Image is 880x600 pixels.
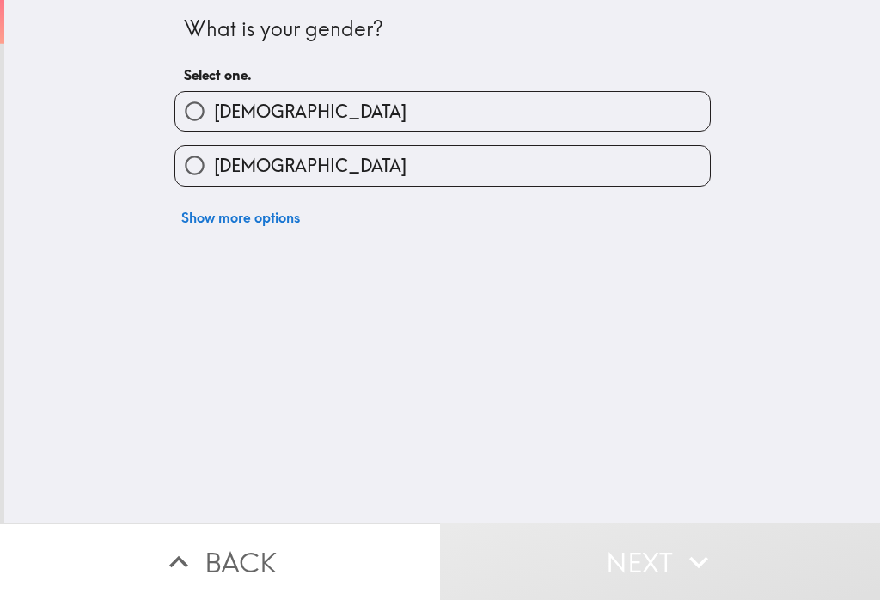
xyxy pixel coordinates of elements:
[214,154,406,178] span: [DEMOGRAPHIC_DATA]
[175,146,710,185] button: [DEMOGRAPHIC_DATA]
[184,65,701,84] h6: Select one.
[440,523,880,600] button: Next
[175,92,710,131] button: [DEMOGRAPHIC_DATA]
[184,15,701,44] div: What is your gender?
[174,200,307,235] button: Show more options
[214,100,406,124] span: [DEMOGRAPHIC_DATA]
